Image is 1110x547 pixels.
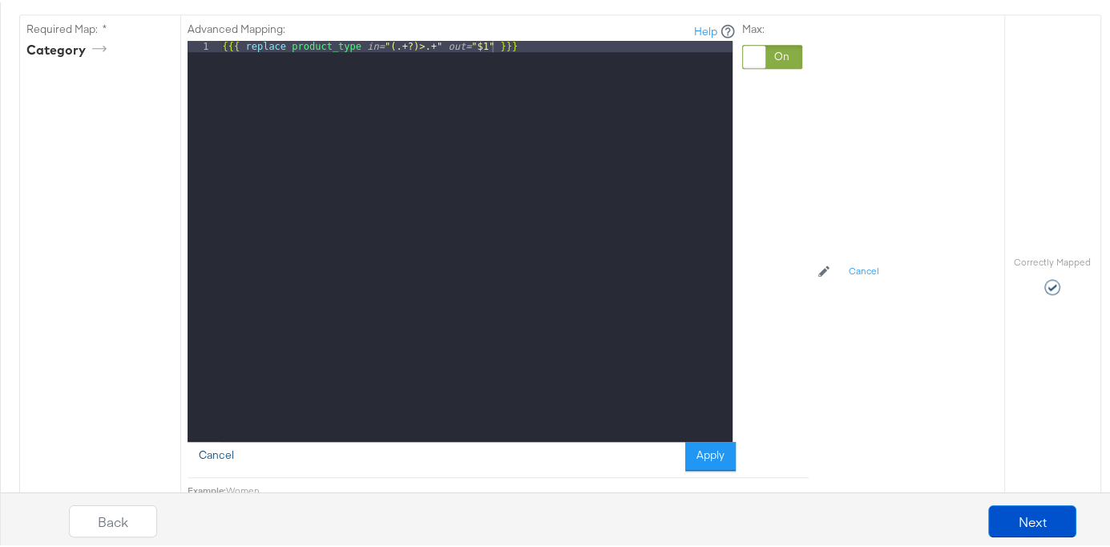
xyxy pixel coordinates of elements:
[1014,253,1091,266] label: Correctly Mapped
[188,19,285,34] label: Advanced Mapping:
[694,22,717,37] a: Help
[988,503,1076,535] button: Next
[839,257,889,282] button: Cancel
[685,440,736,468] button: Apply
[188,38,220,50] div: 1
[742,19,802,34] label: Max:
[26,19,174,34] label: Required Map: *
[188,440,245,468] button: Cancel
[26,38,112,57] div: Category
[69,503,157,535] button: Back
